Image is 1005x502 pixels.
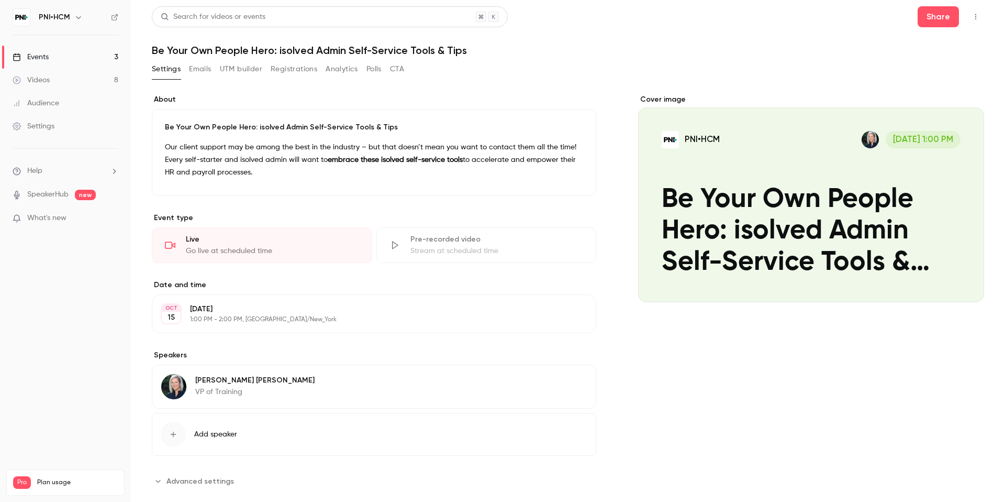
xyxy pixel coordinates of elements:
[186,234,359,245] div: Live
[13,9,30,26] img: PNI•HCM
[27,166,42,177] span: Help
[376,227,597,263] div: Pre-recorded videoStream at scheduled time
[152,350,596,361] label: Speakers
[190,315,541,324] p: 1:00 PM - 2:00 PM, [GEOGRAPHIC_DATA]/New_York
[186,246,359,256] div: Go live at scheduled time
[366,61,382,78] button: Polls
[13,98,59,108] div: Audience
[161,374,186,399] img: Amy Miller
[271,61,317,78] button: Registrations
[152,413,596,456] button: Add speaker
[152,227,372,263] div: LiveGo live at scheduled time
[638,94,984,105] label: Cover image
[13,52,49,62] div: Events
[152,280,596,290] label: Date and time
[220,61,262,78] button: UTM builder
[195,375,315,386] p: [PERSON_NAME] [PERSON_NAME]
[326,61,358,78] button: Analytics
[194,429,237,440] span: Add speaker
[152,44,984,57] h1: Be Your Own People Hero: isolved Admin Self-Service Tools & Tips
[152,213,596,223] p: Event type
[328,156,463,163] strong: embrace these isolved self-service tools
[166,476,234,487] span: Advanced settings
[161,12,265,23] div: Search for videos or events
[410,234,584,245] div: Pre-recorded video
[165,122,583,133] p: Be Your Own People Hero: isolved Admin Self-Service Tools & Tips
[167,312,175,323] p: 15
[27,189,69,200] a: SpeakerHub
[410,246,584,256] div: Stream at scheduled time
[13,476,31,489] span: Pro
[390,61,404,78] button: CTA
[27,213,66,224] span: What's new
[189,61,211,78] button: Emails
[190,304,541,314] p: [DATE]
[106,214,118,223] iframe: Noticeable Trigger
[13,121,54,132] div: Settings
[37,478,118,487] span: Plan usage
[75,190,96,200] span: new
[638,94,984,302] section: Cover image
[39,12,70,23] h6: PNI•HCM
[152,365,596,409] div: Amy Miller[PERSON_NAME] [PERSON_NAME]VP of Training
[195,387,315,397] p: VP of Training
[152,473,596,489] section: Advanced settings
[152,473,240,489] button: Advanced settings
[918,6,959,27] button: Share
[13,75,50,85] div: Videos
[165,141,583,179] p: Our client support may be among the best in the industry – but that doesn’t mean you want to cont...
[152,94,596,105] label: About
[13,166,118,177] li: help-dropdown-opener
[152,61,181,78] button: Settings
[162,304,181,312] div: OCT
